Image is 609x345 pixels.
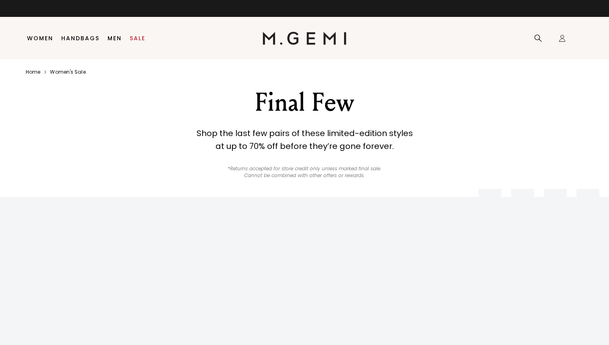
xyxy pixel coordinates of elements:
a: Sale [130,35,145,41]
a: Men [108,35,122,41]
p: *Returns accepted for store credit only unless marked final sale. Cannot be combined with other o... [223,165,386,179]
a: Women's sale [50,69,85,75]
strong: Shop the last few pairs of these limited-edition styles at up to 70% off before they’re gone fore... [197,128,413,152]
a: Home [26,69,40,75]
a: Handbags [61,35,99,41]
div: Final Few [165,88,444,117]
img: M.Gemi [263,32,347,45]
a: Women [27,35,53,41]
